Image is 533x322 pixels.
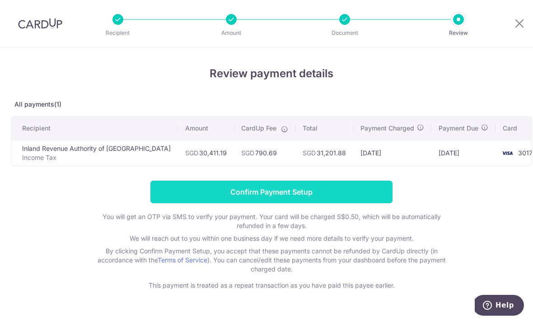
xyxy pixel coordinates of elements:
[303,149,316,157] span: SGD
[22,153,171,162] p: Income Tax
[498,148,516,159] img: <span class="translation_missing" title="translation missing: en.account_steps.new_confirm_form.b...
[11,117,178,140] th: Recipient
[439,124,478,133] span: Payment Due
[241,149,254,157] span: SGD
[295,140,353,166] td: 31,201.88
[178,140,234,166] td: 30,411.19
[84,28,151,37] p: Recipient
[241,124,276,133] span: CardUp Fee
[311,28,378,37] p: Document
[353,140,431,166] td: [DATE]
[91,212,452,230] p: You will get an OTP via SMS to verify your payment. Your card will be charged S$0.50, which will ...
[91,234,452,243] p: We will reach out to you within one business day if we need more details to verify your payment.
[234,140,295,166] td: 790.69
[11,100,532,109] p: All payments(1)
[475,295,524,317] iframe: Opens a widget where you can find more information
[18,18,62,29] img: CardUp
[11,65,532,82] h4: Review payment details
[158,256,207,264] a: Terms of Service
[425,28,492,37] p: Review
[91,247,452,274] p: By clicking Confirm Payment Setup, you accept that these payments cannot be refunded by CardUp di...
[185,149,198,157] span: SGD
[198,28,265,37] p: Amount
[431,140,496,166] td: [DATE]
[295,117,353,140] th: Total
[178,117,234,140] th: Amount
[150,181,393,203] input: Confirm Payment Setup
[518,149,533,157] span: 3017
[91,281,452,290] p: This payment is treated as a repeat transaction as you have paid this payee earlier.
[11,140,178,166] td: Inland Revenue Authority of [GEOGRAPHIC_DATA]
[360,124,414,133] span: Payment Charged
